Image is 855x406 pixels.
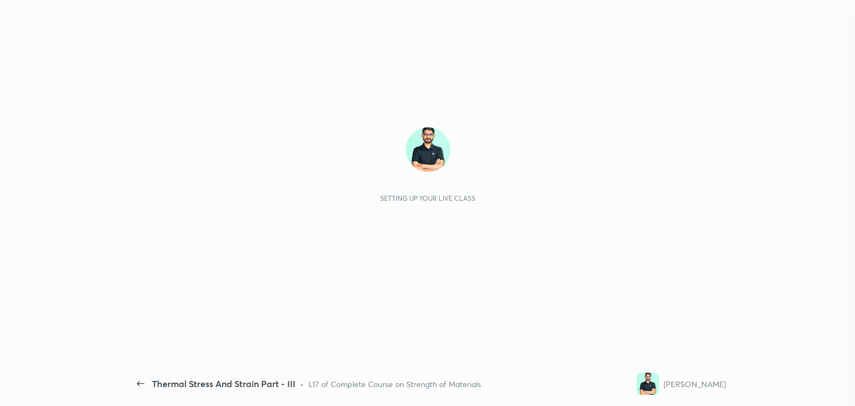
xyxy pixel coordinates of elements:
img: 963340471ff5441e8619d0a0448153d9.jpg [637,373,659,395]
div: Thermal Stress And Strain Part - III [152,377,296,390]
div: L17 of Complete Course on Strength of Materials [308,378,481,390]
img: 963340471ff5441e8619d0a0448153d9.jpg [406,127,450,172]
div: [PERSON_NAME] [664,378,726,390]
div: • [300,378,304,390]
div: Setting up your live class [380,194,475,202]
